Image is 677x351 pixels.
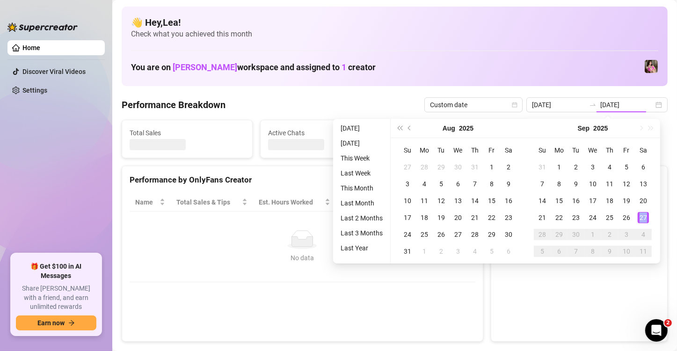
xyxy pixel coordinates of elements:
h1: You are on workspace and assigned to creator [131,62,376,73]
a: Discover Viral Videos [22,68,86,75]
span: arrow-right [68,320,75,326]
h4: 👋 Hey, Lea ! [131,16,658,29]
span: Messages Sent [407,128,522,138]
th: Chat Conversion [398,193,475,212]
h4: Performance Breakdown [122,98,226,111]
span: Check what you achieved this month [131,29,658,39]
span: 🎁 Get $100 in AI Messages [16,262,96,280]
div: Est. Hours Worked [259,197,323,207]
div: No data [139,253,466,263]
span: calendar [512,102,517,108]
span: Total Sales & Tips [176,197,240,207]
input: Start date [532,100,585,110]
span: 2 [664,319,672,327]
span: 1 [342,62,346,72]
input: End date [600,100,654,110]
div: Sales by OnlyFans Creator [499,174,660,186]
th: Name [130,193,171,212]
span: swap-right [589,101,597,109]
span: Earn now [37,319,65,327]
span: Custom date [430,98,517,112]
img: Nanner [645,60,658,73]
span: Sales / Hour [342,197,386,207]
iframe: Intercom live chat [645,319,668,342]
span: Share [PERSON_NAME] with a friend, and earn unlimited rewards [16,284,96,312]
div: Performance by OnlyFans Creator [130,174,475,186]
th: Sales / Hour [336,193,399,212]
th: Total Sales & Tips [171,193,253,212]
span: Name [135,197,158,207]
button: Earn nowarrow-right [16,315,96,330]
a: Home [22,44,40,51]
span: Total Sales [130,128,245,138]
img: logo-BBDzfeDw.svg [7,22,78,32]
span: [PERSON_NAME] [173,62,237,72]
a: Settings [22,87,47,94]
span: Chat Conversion [404,197,462,207]
span: Active Chats [268,128,383,138]
span: to [589,101,597,109]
